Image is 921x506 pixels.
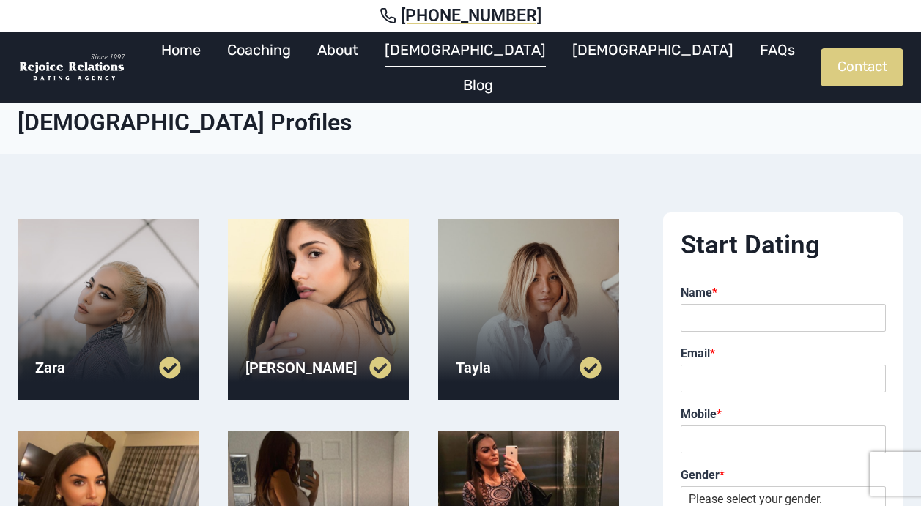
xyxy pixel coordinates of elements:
[18,53,127,83] img: Rejoice Relations
[681,230,886,261] h2: Start Dating
[681,286,886,301] label: Name
[18,6,903,26] a: [PHONE_NUMBER]
[681,468,886,483] label: Gender
[559,32,747,67] a: [DEMOGRAPHIC_DATA]
[135,32,821,103] nav: Primary Navigation
[747,32,808,67] a: FAQs
[681,346,886,362] label: Email
[450,67,506,103] a: Blog
[681,425,886,453] input: Mobile
[681,407,886,423] label: Mobile
[821,48,903,86] a: Contact
[371,32,559,67] a: [DEMOGRAPHIC_DATA]
[18,108,903,136] h1: [DEMOGRAPHIC_DATA] Profiles
[214,32,304,67] a: Coaching
[304,32,371,67] a: About
[401,6,541,26] span: [PHONE_NUMBER]
[148,32,214,67] a: Home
